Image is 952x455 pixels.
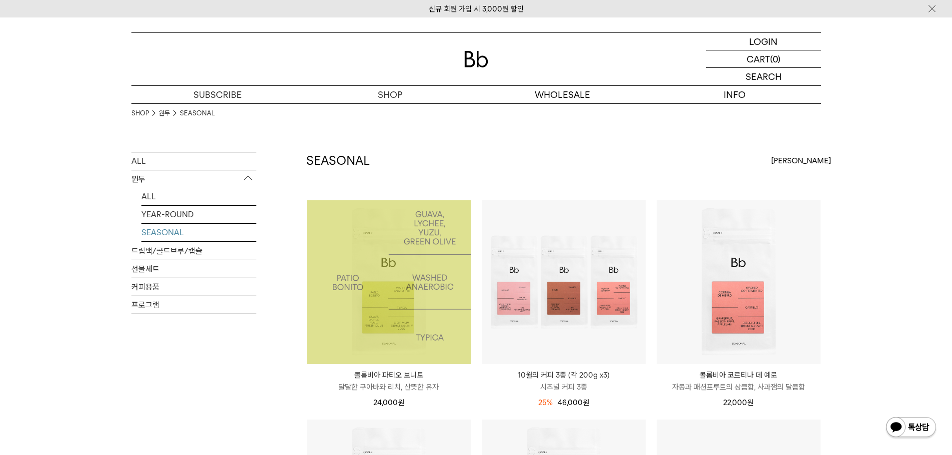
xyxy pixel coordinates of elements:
a: SEASONAL [180,108,215,118]
a: 콜롬비아 코르티나 데 예로 자몽과 패션프루트의 상큼함, 사과잼의 달콤함 [657,369,821,393]
a: 콜롬비아 파티오 보니토 달달한 구아바와 리치, 산뜻한 유자 [307,369,471,393]
img: 로고 [464,51,488,67]
a: 커피용품 [131,278,256,296]
p: 시즈널 커피 3종 [482,381,646,393]
p: 자몽과 패션프루트의 상큼함, 사과잼의 달콤함 [657,381,821,393]
p: 원두 [131,170,256,188]
a: 선물세트 [131,260,256,278]
a: SUBSCRIBE [131,86,304,103]
span: 원 [398,398,404,407]
a: SHOP [131,108,149,118]
a: 신규 회원 가입 시 3,000원 할인 [429,4,524,13]
p: (0) [770,50,781,67]
span: 46,000 [558,398,589,407]
img: 카카오톡 채널 1:1 채팅 버튼 [885,416,937,440]
a: CART (0) [706,50,821,68]
span: 24,000 [373,398,404,407]
span: [PERSON_NAME] [771,155,831,167]
p: SEARCH [746,68,782,85]
span: 원 [747,398,754,407]
h2: SEASONAL [306,152,370,169]
a: ALL [141,188,256,205]
div: 25% [538,397,553,409]
a: 10월의 커피 3종 (각 200g x3) 시즈널 커피 3종 [482,369,646,393]
p: 달달한 구아바와 리치, 산뜻한 유자 [307,381,471,393]
p: 10월의 커피 3종 (각 200g x3) [482,369,646,381]
a: 드립백/콜드브루/캡슐 [131,242,256,260]
p: 콜롬비아 코르티나 데 예로 [657,369,821,381]
a: YEAR-ROUND [141,206,256,223]
span: 22,000 [723,398,754,407]
a: 원두 [159,108,170,118]
a: ALL [131,152,256,170]
img: 1000001276_add2_03.jpg [307,200,471,364]
p: LOGIN [749,33,778,50]
p: CART [747,50,770,67]
a: 콜롬비아 파티오 보니토 [307,200,471,364]
p: 콜롬비아 파티오 보니토 [307,369,471,381]
img: 콜롬비아 코르티나 데 예로 [657,200,821,364]
span: 원 [583,398,589,407]
p: WHOLESALE [476,86,649,103]
a: SHOP [304,86,476,103]
p: INFO [649,86,821,103]
a: 프로그램 [131,296,256,314]
img: 10월의 커피 3종 (각 200g x3) [482,200,646,364]
a: SEASONAL [141,224,256,241]
a: LOGIN [706,33,821,50]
